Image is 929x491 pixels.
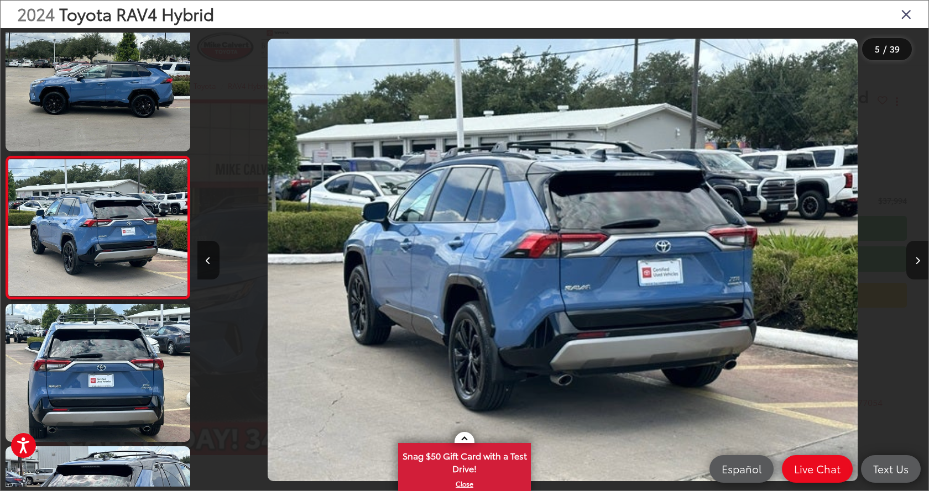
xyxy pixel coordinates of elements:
img: 2024 Toyota RAV4 Hybrid XSE [7,159,189,296]
span: Text Us [868,462,914,476]
button: Previous image [197,241,220,279]
span: / [882,45,888,53]
button: Next image [906,241,928,279]
a: Español [709,455,774,483]
span: 2024 [17,2,55,25]
span: 5 [875,43,880,55]
img: 2024 Toyota RAV4 Hybrid XSE [4,302,192,443]
a: Text Us [861,455,921,483]
a: Live Chat [782,455,853,483]
i: Close gallery [901,7,912,21]
span: Snag $50 Gift Card with a Test Drive! [399,444,530,478]
img: 2024 Toyota RAV4 Hybrid XSE [4,12,192,152]
img: 2024 Toyota RAV4 Hybrid XSE [268,39,858,481]
span: Live Chat [789,462,846,476]
span: 39 [890,43,900,55]
span: Toyota RAV4 Hybrid [59,2,214,25]
span: Español [716,462,767,476]
div: 2024 Toyota RAV4 Hybrid XSE 4 [197,39,928,481]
